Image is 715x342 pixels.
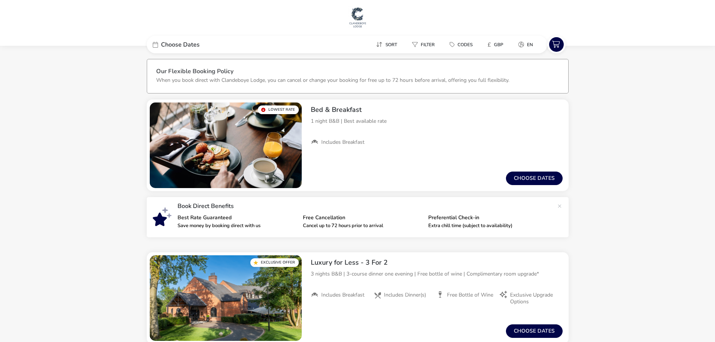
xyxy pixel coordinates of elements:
h3: Our Flexible Booking Policy [156,68,559,76]
naf-pibe-menu-bar-item: £GBP [482,39,512,50]
span: Includes Breakfast [321,292,364,298]
swiper-slide: 1 / 1 [150,102,302,188]
p: Free Cancellation [303,215,422,220]
span: en [527,42,533,48]
naf-pibe-menu-bar-item: Sort [370,39,406,50]
button: Codes [444,39,479,50]
span: Codes [458,42,473,48]
naf-pibe-menu-bar-item: Filter [406,39,444,50]
button: Filter [406,39,441,50]
p: When you book direct with Clandeboye Lodge, you can cancel or change your booking for free up to ... [156,77,509,84]
span: GBP [494,42,503,48]
p: 1 night B&B | Best available rate [311,117,563,125]
p: Extra chill time (subject to availability) [428,223,548,228]
button: Choose dates [506,324,563,338]
span: Free Bottle of Wine [447,292,493,298]
p: Best Rate Guaranteed [178,215,297,220]
span: Sort [385,42,397,48]
naf-pibe-menu-bar-item: en [512,39,542,50]
span: Filter [421,42,435,48]
div: Luxury for Less - 3 For 23 nights B&B | 3-course dinner one evening | Free bottle of wine | Compl... [305,252,569,312]
swiper-slide: 1 / 1 [150,255,302,341]
span: Choose Dates [161,42,200,48]
div: Lowest Rate [258,105,299,114]
p: Book Direct Benefits [178,203,554,209]
img: Main Website [348,6,367,29]
span: Exclusive Upgrade Options [510,292,557,305]
div: Exclusive Offer [250,258,299,267]
div: Bed & Breakfast1 night B&B | Best available rateIncludes Breakfast [305,99,569,152]
span: Includes Breakfast [321,139,364,146]
button: Sort [370,39,403,50]
naf-pibe-menu-bar-item: Codes [444,39,482,50]
p: Cancel up to 72 hours prior to arrival [303,223,422,228]
i: £ [488,41,491,48]
button: en [512,39,539,50]
h2: Luxury for Less - 3 For 2 [311,258,563,267]
h2: Bed & Breakfast [311,105,563,114]
p: Save money by booking direct with us [178,223,297,228]
button: Choose dates [506,172,563,185]
div: Choose Dates [147,36,259,53]
button: £GBP [482,39,509,50]
p: Preferential Check-in [428,215,548,220]
p: 3 nights B&B | 3-course dinner one evening | Free bottle of wine | Complimentary room upgrade* [311,270,563,278]
span: Includes Dinner(s) [384,292,426,298]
